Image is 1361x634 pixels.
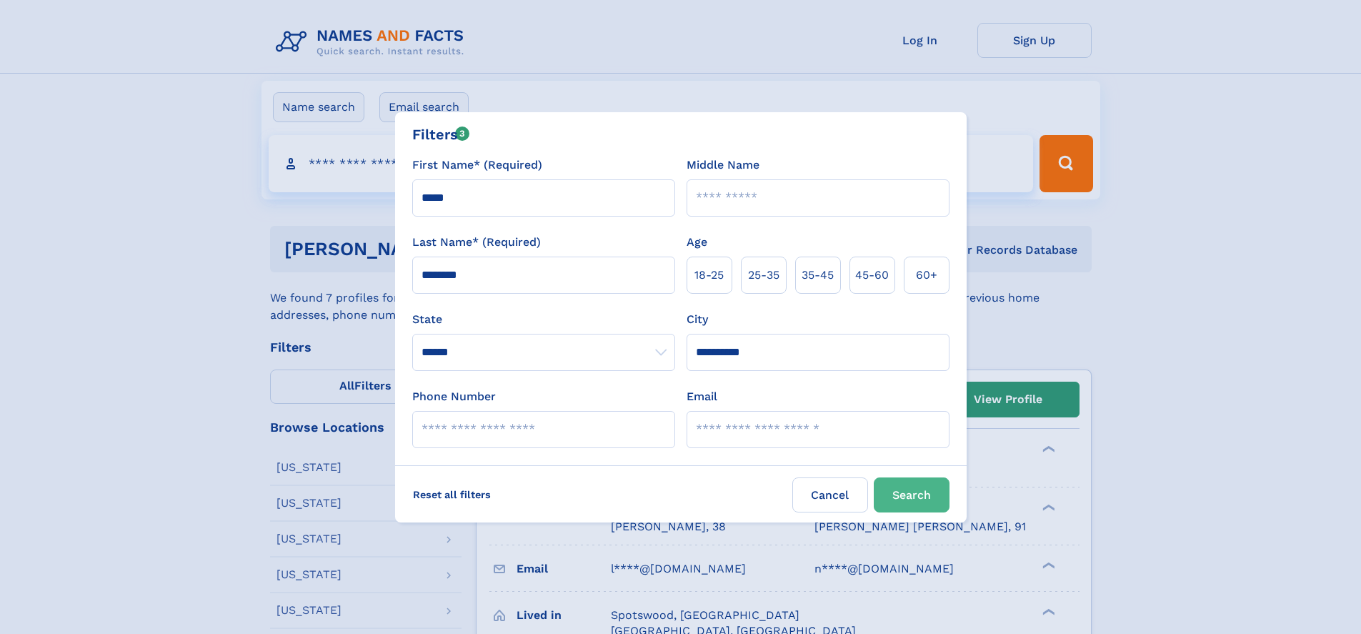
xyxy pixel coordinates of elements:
div: Filters [412,124,470,145]
label: Email [687,388,717,405]
span: 45‑60 [855,267,889,284]
label: Last Name* (Required) [412,234,541,251]
label: City [687,311,708,328]
label: Age [687,234,707,251]
label: Cancel [792,477,868,512]
label: First Name* (Required) [412,157,542,174]
span: 18‑25 [694,267,724,284]
button: Search [874,477,949,512]
label: State [412,311,675,328]
label: Middle Name [687,157,759,174]
label: Reset all filters [404,477,500,512]
label: Phone Number [412,388,496,405]
span: 60+ [916,267,937,284]
span: 35‑45 [802,267,834,284]
span: 25‑35 [748,267,779,284]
